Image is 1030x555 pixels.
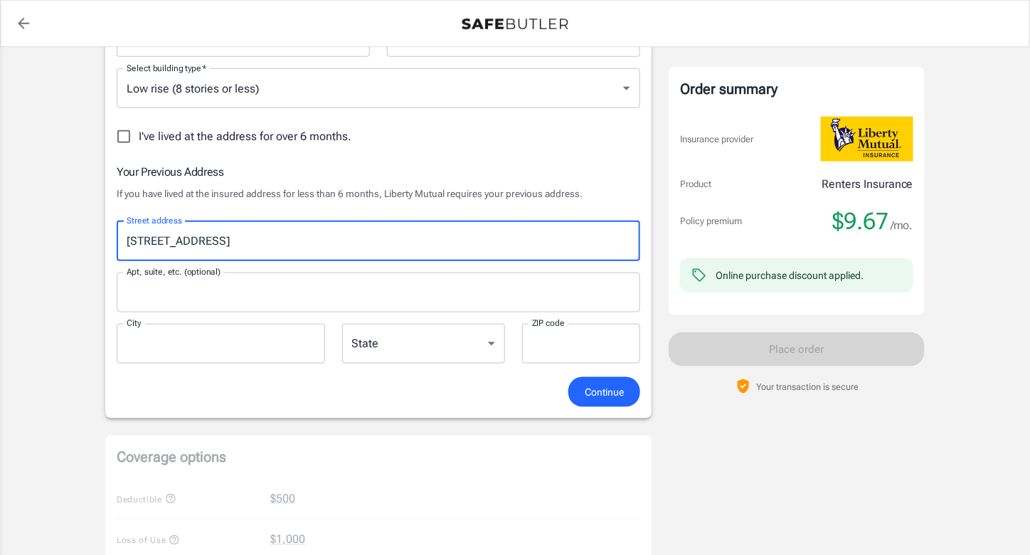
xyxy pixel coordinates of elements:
label: City [127,317,141,329]
label: Apt, suite, etc. (optional) [127,266,221,278]
label: Street address [127,215,182,227]
label: Select building type [127,62,206,74]
button: Continue [568,377,640,408]
img: Back to quotes [462,18,568,30]
span: /mo. [891,216,913,236]
span: Continue [585,384,624,401]
p: Product [680,177,711,191]
p: Policy premium [680,214,742,228]
p: Your transaction is secure [756,380,859,393]
p: If you have lived at the insured address for less than 6 months, Liberty Mutual requires your pre... [117,186,640,201]
div: Order summary [680,78,913,100]
a: back to quotes [9,9,38,38]
div: Low rise (8 stories or less) [117,68,640,108]
span: $9.67 [832,207,888,236]
p: Renters Insurance [822,176,913,193]
p: Insurance provider [680,132,753,147]
div: Online purchase discount applied. [716,268,864,282]
img: Liberty Mutual [821,117,913,162]
h6: Your Previous Address [117,163,640,181]
label: ZIP code [532,317,565,329]
span: I've lived at the address for over 6 months. [139,128,351,145]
